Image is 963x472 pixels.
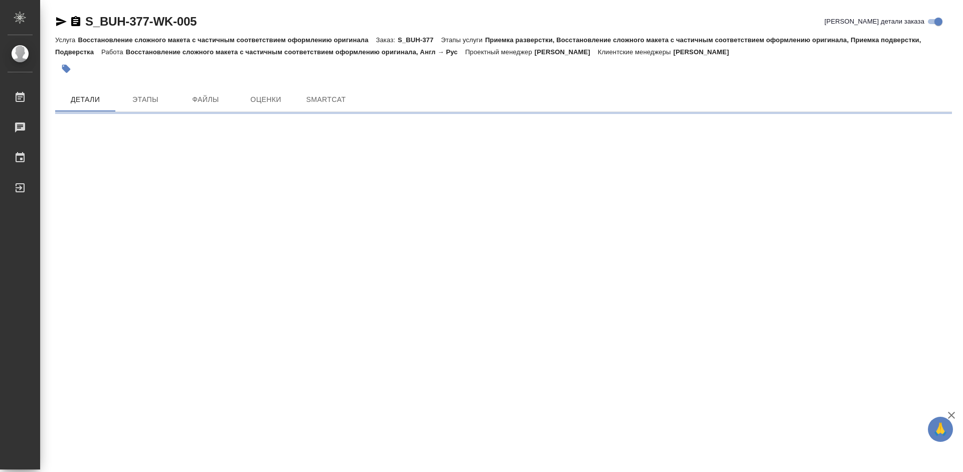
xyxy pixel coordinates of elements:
p: Проектный менеджер [465,48,534,56]
span: Файлы [182,93,230,106]
p: Клиентские менеджеры [598,48,674,56]
span: Оценки [242,93,290,106]
button: Скопировать ссылку [70,16,82,28]
a: S_BUH-377-WK-005 [85,15,197,28]
button: Добавить тэг [55,58,77,80]
span: [PERSON_NAME] детали заказа [825,17,924,27]
span: SmartCat [302,93,350,106]
p: Услуга [55,36,78,44]
p: S_BUH-377 [398,36,441,44]
span: 🙏 [932,419,949,440]
button: Скопировать ссылку для ЯМессенджера [55,16,67,28]
p: [PERSON_NAME] [673,48,736,56]
span: Этапы [121,93,170,106]
p: Этапы услуги [441,36,485,44]
p: Восстановление сложного макета с частичным соответствием оформлению оригинала [78,36,376,44]
p: Приемка разверстки, Восстановление сложного макета с частичным соответствием оформлению оригинала... [55,36,921,56]
p: Восстановление сложного макета с частичным соответствием оформлению оригинала, Англ → Рус [126,48,465,56]
p: [PERSON_NAME] [535,48,598,56]
p: Заказ: [376,36,398,44]
span: Детали [61,93,109,106]
p: Работа [101,48,126,56]
button: 🙏 [928,417,953,442]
